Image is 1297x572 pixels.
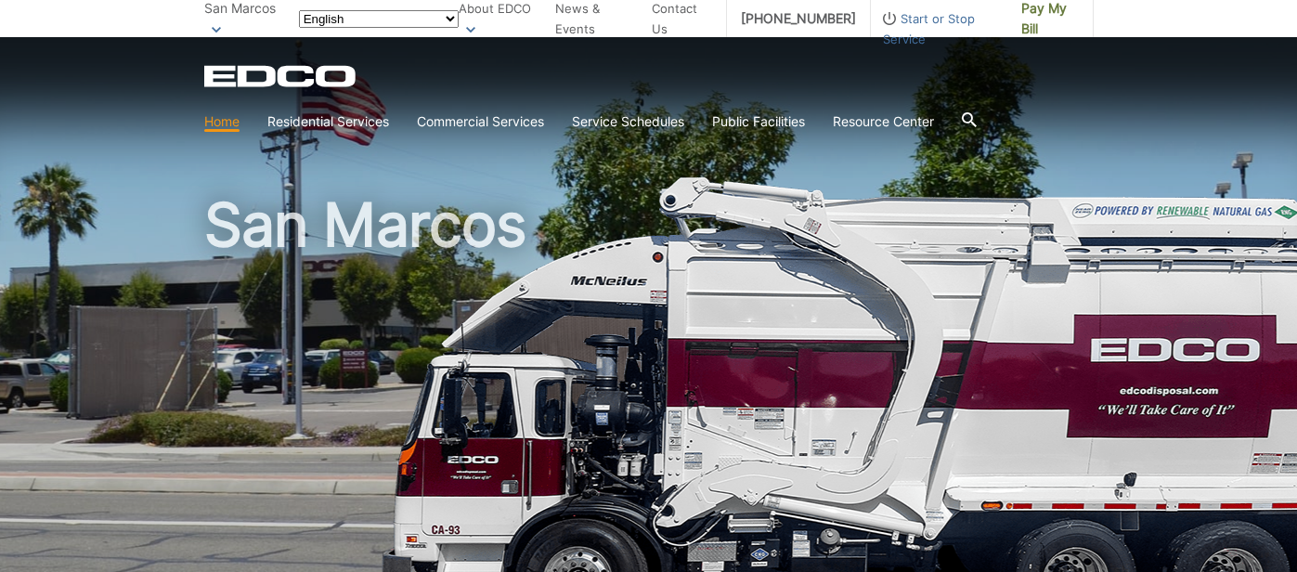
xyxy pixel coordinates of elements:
select: Select a language [299,10,459,28]
a: EDCD logo. Return to the homepage. [204,65,358,87]
a: Resource Center [833,111,934,132]
a: Home [204,111,240,132]
a: Commercial Services [417,111,544,132]
a: Public Facilities [712,111,805,132]
a: Residential Services [267,111,389,132]
a: Service Schedules [572,111,684,132]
